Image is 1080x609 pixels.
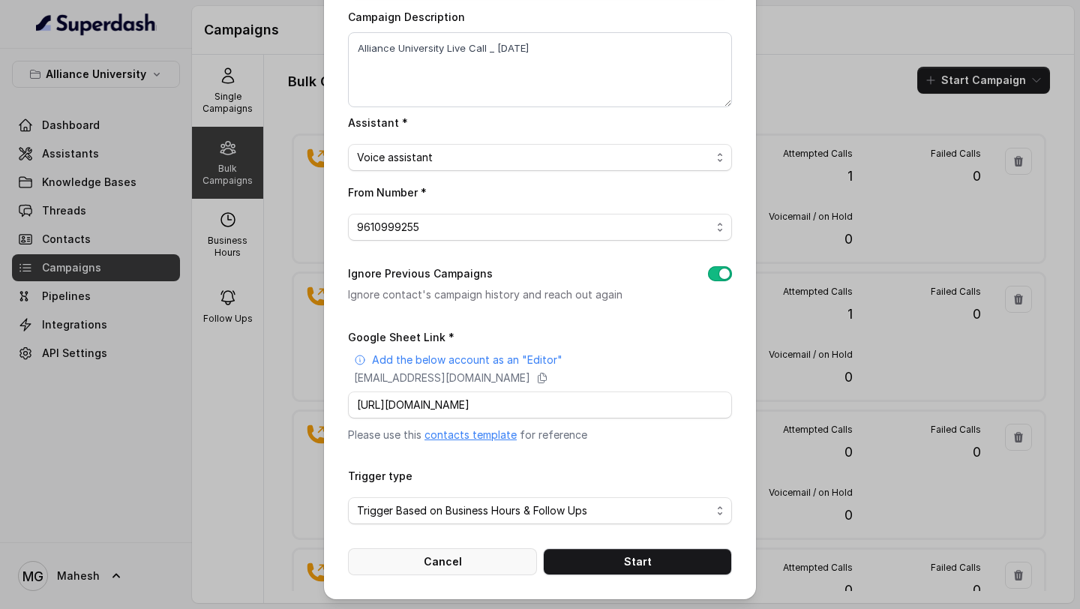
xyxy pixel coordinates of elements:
label: Campaign Description [348,10,465,23]
button: Voice assistant [348,144,732,171]
a: contacts template [424,428,517,441]
label: From Number * [348,186,427,199]
span: Trigger Based on Business Hours & Follow Ups [357,502,711,520]
p: [EMAIL_ADDRESS][DOMAIN_NAME] [354,370,530,385]
span: Voice assistant [357,148,711,166]
label: Ignore Previous Campaigns [348,265,493,283]
button: 9610999255 [348,214,732,241]
button: Trigger Based on Business Hours & Follow Ups [348,497,732,524]
button: Cancel [348,548,537,575]
p: Add the below account as an "Editor" [372,352,562,367]
p: Ignore contact's campaign history and reach out again [348,286,684,304]
p: Please use this for reference [348,427,732,442]
span: 9610999255 [357,218,711,236]
label: Assistant * [348,116,408,129]
button: Start [543,548,732,575]
label: Google Sheet Link * [348,331,454,343]
label: Trigger type [348,469,412,482]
